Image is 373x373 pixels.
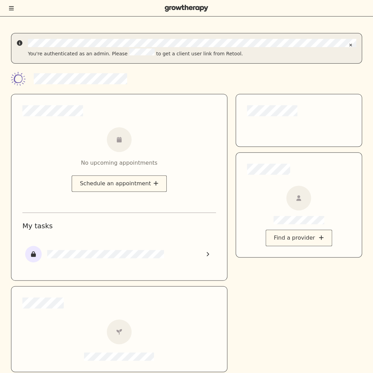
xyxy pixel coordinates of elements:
button: Schedule an appointment [72,175,167,192]
h1: My tasks [22,221,216,231]
div: You're authenticated as an admin. Please to get a client user link from Retool. [28,48,356,58]
a: Find a provider [266,234,332,241]
div: Find a provider [266,230,332,246]
div: No upcoming appointments [81,159,157,167]
button: Toggle menu [8,5,14,12]
button: Close alert [345,39,356,51]
img: Grow Therapy logo [165,5,208,12]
